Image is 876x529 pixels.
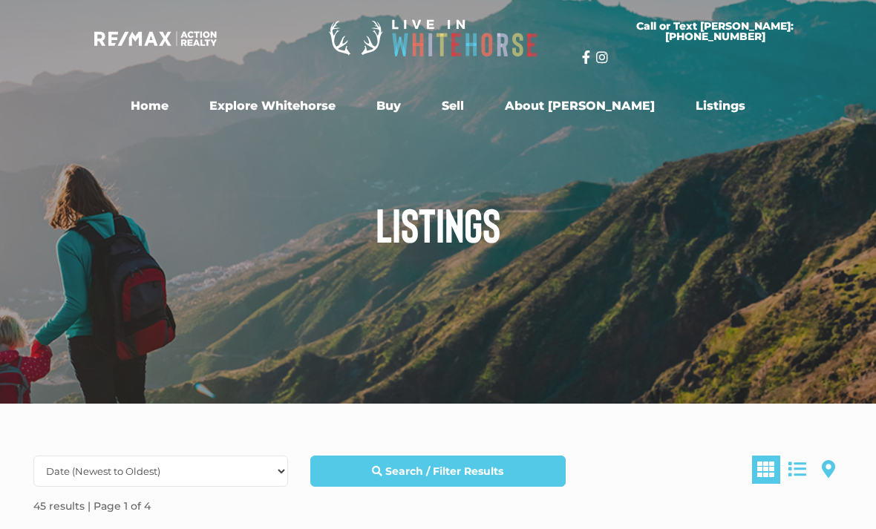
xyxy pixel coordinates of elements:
[431,91,475,121] a: Sell
[600,21,830,42] span: Call or Text [PERSON_NAME]: [PHONE_NUMBER]
[582,12,848,50] a: Call or Text [PERSON_NAME]: [PHONE_NUMBER]
[33,499,151,513] strong: 45 results | Page 1 of 4
[365,91,412,121] a: Buy
[30,91,846,121] nav: Menu
[385,464,503,478] strong: Search / Filter Results
[310,456,565,487] a: Search / Filter Results
[494,91,666,121] a: About [PERSON_NAME]
[120,91,180,121] a: Home
[22,200,854,248] h1: Listings
[198,91,347,121] a: Explore Whitehorse
[684,91,756,121] a: Listings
